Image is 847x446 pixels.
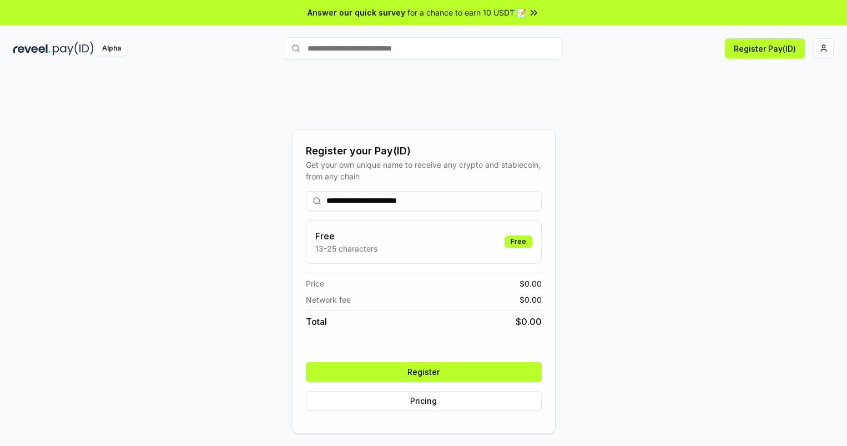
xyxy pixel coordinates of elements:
[306,278,324,289] span: Price
[306,159,542,182] div: Get your own unique name to receive any crypto and stablecoin, from any chain
[315,229,377,243] h3: Free
[516,315,542,328] span: $ 0.00
[520,294,542,305] span: $ 0.00
[306,391,542,411] button: Pricing
[725,38,805,58] button: Register Pay(ID)
[53,42,94,56] img: pay_id
[13,42,51,56] img: reveel_dark
[520,278,542,289] span: $ 0.00
[306,362,542,382] button: Register
[306,143,542,159] div: Register your Pay(ID)
[306,294,351,305] span: Network fee
[407,7,526,18] span: for a chance to earn 10 USDT 📝
[96,42,127,56] div: Alpha
[307,7,405,18] span: Answer our quick survey
[505,235,532,248] div: Free
[306,315,327,328] span: Total
[315,243,377,254] p: 13-25 characters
